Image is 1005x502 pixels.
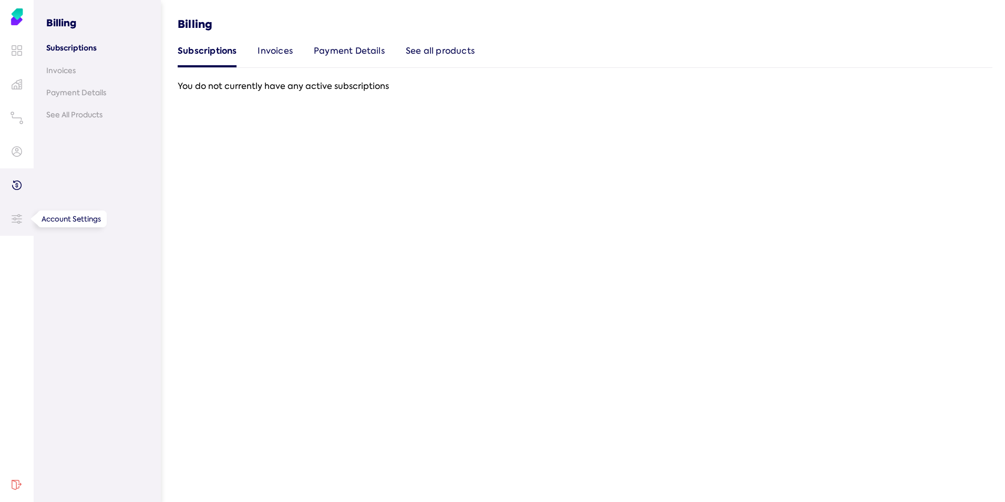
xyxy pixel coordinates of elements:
[46,88,148,97] a: Payment Details
[46,4,148,30] h3: Billing
[178,44,237,67] div: Subscriptions
[46,66,148,75] a: Invoices
[406,44,475,67] div: See all products
[178,17,992,32] h5: Billing
[46,110,148,119] a: See All Products
[258,44,293,67] div: Invoices
[46,43,148,53] a: Subscriptions
[314,44,385,67] div: Payment Details
[8,8,25,25] img: Soho Agent Portal Home
[178,81,992,92] div: You do not currently have any active subscriptions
